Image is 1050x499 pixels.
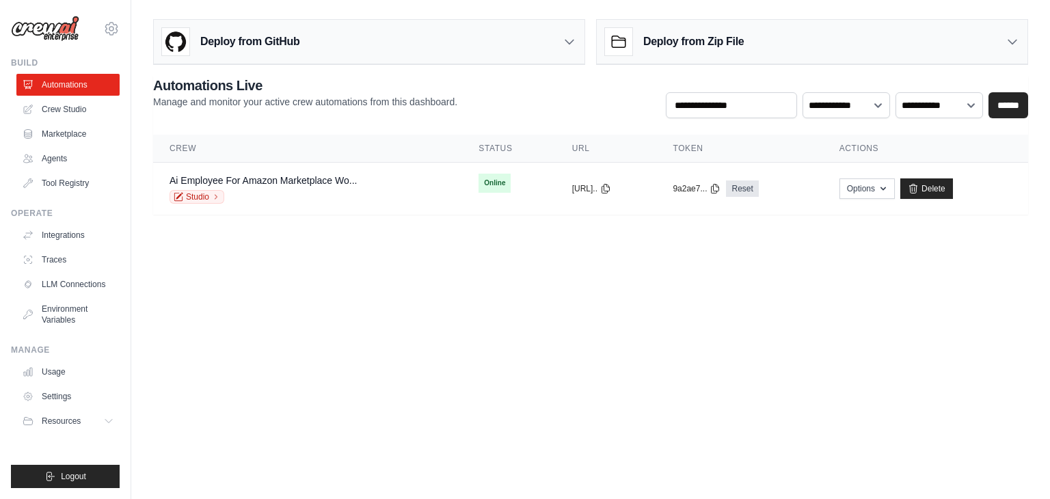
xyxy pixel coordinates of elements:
[153,95,457,109] p: Manage and monitor your active crew automations from this dashboard.
[16,123,120,145] a: Marketplace
[153,76,457,95] h2: Automations Live
[16,410,120,432] button: Resources
[16,224,120,246] a: Integrations
[16,249,120,271] a: Traces
[900,178,953,199] a: Delete
[726,180,758,197] a: Reset
[839,178,895,199] button: Options
[162,28,189,55] img: GitHub Logo
[16,273,120,295] a: LLM Connections
[11,465,120,488] button: Logout
[673,183,721,194] button: 9a2ae7...
[16,98,120,120] a: Crew Studio
[170,175,357,186] a: Ai Employee For Amazon Marketplace Wo...
[200,33,299,50] h3: Deploy from GitHub
[170,190,224,204] a: Studio
[153,135,462,163] th: Crew
[16,386,120,407] a: Settings
[823,135,1028,163] th: Actions
[643,33,744,50] h3: Deploy from Zip File
[462,135,555,163] th: Status
[479,174,511,193] span: Online
[556,135,657,163] th: URL
[656,135,822,163] th: Token
[61,471,86,482] span: Logout
[16,74,120,96] a: Automations
[16,148,120,170] a: Agents
[11,16,79,42] img: Logo
[16,172,120,194] a: Tool Registry
[11,57,120,68] div: Build
[11,208,120,219] div: Operate
[16,361,120,383] a: Usage
[11,345,120,355] div: Manage
[16,298,120,331] a: Environment Variables
[42,416,81,427] span: Resources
